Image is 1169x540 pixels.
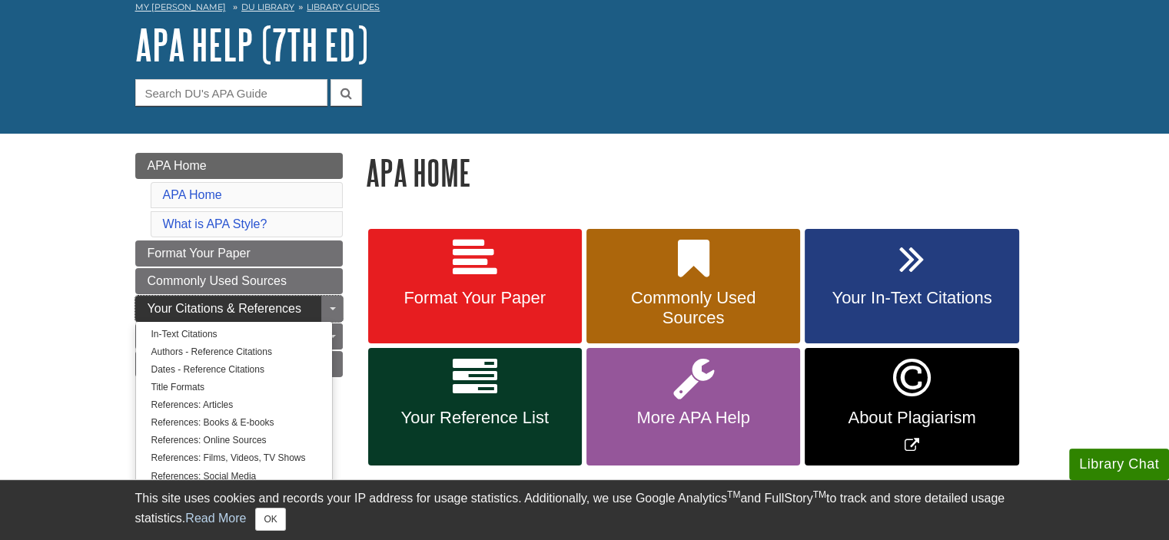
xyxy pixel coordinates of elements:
[136,414,332,432] a: References: Books & E-books
[163,188,222,201] a: APA Home
[368,229,582,344] a: Format Your Paper
[805,348,1018,465] a: Link opens in new window
[380,288,570,308] span: Format Your Paper
[813,489,826,500] sup: TM
[163,217,267,230] a: What is APA Style?
[816,408,1007,428] span: About Plagiarism
[307,2,380,12] a: Library Guides
[135,296,343,322] a: Your Citations & References
[136,379,332,396] a: Title Formats
[1069,449,1169,480] button: Library Chat
[136,396,332,414] a: References: Articles
[135,489,1034,531] div: This site uses cookies and records your IP address for usage statistics. Additionally, we use Goo...
[148,247,251,260] span: Format Your Paper
[598,408,789,428] span: More APA Help
[816,288,1007,308] span: Your In-Text Citations
[136,449,332,467] a: References: Films, Videos, TV Shows
[136,343,332,361] a: Authors - Reference Citations
[135,268,343,294] a: Commonly Used Sources
[185,512,246,525] a: Read More
[135,21,368,68] a: APA Help (7th Ed)
[136,361,332,379] a: Dates - Reference Citations
[727,489,740,500] sup: TM
[805,229,1018,344] a: Your In-Text Citations
[586,229,800,344] a: Commonly Used Sources
[148,159,207,172] span: APA Home
[366,153,1034,192] h1: APA Home
[368,348,582,465] a: Your Reference List
[136,468,332,485] a: References: Social Media
[135,240,343,267] a: Format Your Paper
[148,274,287,287] span: Commonly Used Sources
[135,1,226,14] a: My [PERSON_NAME]
[136,432,332,449] a: References: Online Sources
[255,508,285,531] button: Close
[380,408,570,428] span: Your Reference List
[135,79,327,106] input: Search DU's APA Guide
[135,153,343,179] a: APA Home
[241,2,294,12] a: DU Library
[148,302,301,315] span: Your Citations & References
[586,348,800,465] a: More APA Help
[136,326,332,343] a: In-Text Citations
[135,153,343,479] div: Guide Page Menu
[598,288,789,328] span: Commonly Used Sources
